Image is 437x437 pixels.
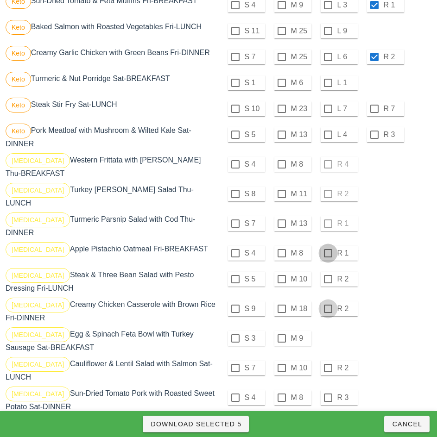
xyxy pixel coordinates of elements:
label: R 2 [337,363,356,373]
label: S 4 [245,249,263,258]
label: S 7 [245,363,263,373]
label: R 2 [337,275,356,284]
label: R 1 [337,249,356,258]
label: M 18 [291,304,310,313]
span: Keto [12,124,25,138]
label: L 7 [337,104,356,113]
span: [MEDICAL_DATA] [12,298,64,312]
div: Cauliflower & Lentil Salad with Salmon Sat-LUNCH [4,355,219,385]
span: [MEDICAL_DATA] [12,387,64,401]
span: [MEDICAL_DATA] [12,243,64,256]
label: M 23 [291,104,310,113]
div: Western Frittata with [PERSON_NAME] Thu-BREAKFAST [4,151,219,181]
label: R 2 [337,304,356,313]
label: S 7 [245,52,263,62]
label: S 3 [245,334,263,343]
div: Apple Pistachio Oatmeal Fri-BREAKFAST [4,240,219,266]
label: S 4 [245,393,263,402]
div: Turmeric Parsnip Salad with Cod Thu-DINNER [4,211,219,240]
label: M 10 [291,363,310,373]
div: Turmeric & Nut Porridge Sat-BREAKFAST [4,70,219,96]
div: Creamy Chicken Casserole with Brown Rice Fri-DINNER [4,296,219,325]
label: R 3 [337,393,356,402]
label: S 9 [245,304,263,313]
div: Steak Stir Fry Sat-LUNCH [4,96,219,122]
span: [MEDICAL_DATA] [12,213,64,227]
label: M 8 [291,160,310,169]
label: R 2 [384,52,402,62]
label: R 3 [384,130,402,139]
label: M 9 [291,0,310,10]
div: Turkey [PERSON_NAME] Salad Thu-LUNCH [4,181,219,211]
label: S 1 [245,78,263,87]
span: [MEDICAL_DATA] [12,357,64,371]
label: M 10 [291,275,310,284]
label: M 8 [291,249,310,258]
div: Egg & Spinach Feta Bowl with Turkey Sausage Sat-BREAKFAST [4,325,219,355]
label: M 8 [291,393,310,402]
label: L 9 [337,26,356,36]
label: M 25 [291,26,310,36]
label: S 5 [245,275,263,284]
span: [MEDICAL_DATA] [12,268,64,282]
label: S 11 [245,26,263,36]
label: S 4 [245,160,263,169]
label: L 4 [337,130,356,139]
span: Keto [12,98,25,112]
label: S 10 [245,104,263,113]
span: Keto [12,72,25,86]
label: R 7 [384,104,402,113]
span: [MEDICAL_DATA] [12,328,64,342]
label: R 1 [384,0,402,10]
label: M 25 [291,52,310,62]
label: M 13 [291,130,310,139]
div: Pork Meatloaf with Mushroom & Wilted Kale Sat-DINNER [4,122,219,151]
div: Creamy Garlic Chicken with Green Beans Fri-DINNER [4,44,219,70]
div: Steak & Three Bean Salad with Pesto Dressing Fri-LUNCH [4,266,219,296]
label: S 4 [245,0,263,10]
label: L 1 [337,78,356,87]
label: S 8 [245,189,263,199]
div: Sun-Dried Tomato Pork with Roasted Sweet Potato Sat-DINNER [4,385,219,414]
label: S 5 [245,130,263,139]
label: L 6 [337,52,356,62]
label: M 13 [291,219,310,228]
label: M 6 [291,78,310,87]
span: [MEDICAL_DATA] [12,154,64,168]
button: Cancel [384,416,430,432]
span: Keto [12,46,25,60]
span: Cancel [392,420,422,428]
button: Download Selected 5 [143,416,249,432]
label: M 11 [291,189,310,199]
label: S 7 [245,219,263,228]
span: Download Selected 5 [150,420,241,428]
label: M 9 [291,334,310,343]
span: [MEDICAL_DATA] [12,183,64,197]
div: Baked Salmon with Roasted Vegetables Fri-LUNCH [4,18,219,44]
span: Keto [12,20,25,34]
label: L 3 [337,0,356,10]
